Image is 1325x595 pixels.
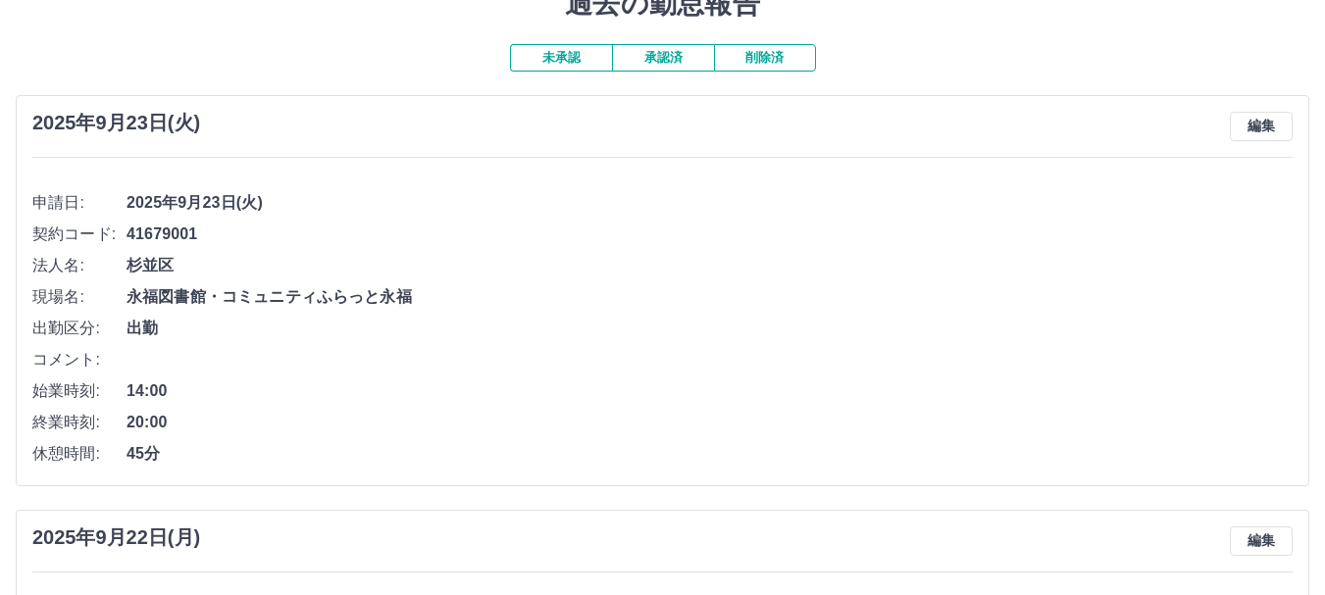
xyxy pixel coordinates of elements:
span: 2025年9月23日(火) [127,191,1293,215]
span: 法人名: [32,254,127,277]
span: 現場名: [32,285,127,309]
span: 終業時刻: [32,411,127,434]
button: 編集 [1230,526,1293,556]
span: 休憩時間: [32,442,127,466]
h3: 2025年9月22日(月) [32,526,200,549]
span: 14:00 [127,379,1293,403]
span: 41679001 [127,223,1293,246]
span: 出勤区分: [32,317,127,340]
span: 始業時刻: [32,379,127,403]
h3: 2025年9月23日(火) [32,112,200,134]
span: 杉並区 [127,254,1293,277]
button: 削除済 [714,44,816,72]
span: 45分 [127,442,1293,466]
span: 出勤 [127,317,1293,340]
button: 未承認 [510,44,612,72]
span: コメント: [32,348,127,372]
span: 申請日: [32,191,127,215]
span: 20:00 [127,411,1293,434]
button: 承認済 [612,44,714,72]
button: 編集 [1230,112,1293,141]
span: 永福図書館・コミュニティふらっと永福 [127,285,1293,309]
span: 契約コード: [32,223,127,246]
